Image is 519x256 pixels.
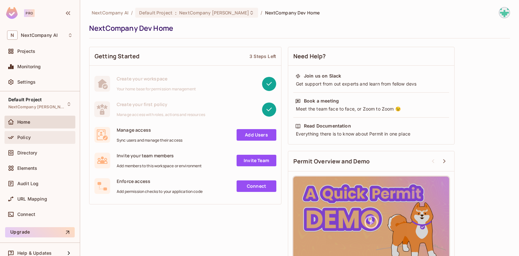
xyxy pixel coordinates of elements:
[295,106,447,112] div: Meet the team face to face, or Zoom to Zoom 😉
[295,131,447,137] div: Everything there is to know about Permit in one place
[17,120,30,125] span: Home
[265,10,320,16] span: NextCompany Dev Home
[139,10,172,16] span: Default Project
[117,76,196,82] span: Create your workspace
[117,127,182,133] span: Manage access
[6,7,18,19] img: SReyMgAAAABJRU5ErkJggg==
[8,97,42,102] span: Default Project
[499,7,510,18] img: josh@nextcompany.io
[249,53,276,59] div: 3 Steps Left
[17,49,35,54] span: Projects
[7,30,18,40] span: N
[117,101,205,107] span: Create your first policy
[5,227,75,237] button: Upgrade
[304,98,339,104] div: Book a meeting
[24,9,35,17] div: Pro
[261,10,262,16] li: /
[117,112,205,117] span: Manage access with roles, actions and resources
[117,153,202,159] span: Invite your team members
[237,129,276,141] a: Add Users
[17,150,37,155] span: Directory
[95,52,139,60] span: Getting Started
[117,163,202,169] span: Add members to this workspace or environment
[304,73,341,79] div: Join us on Slack
[117,189,203,194] span: Add permission checks to your application code
[175,10,177,15] span: :
[17,79,36,85] span: Settings
[17,135,31,140] span: Policy
[117,178,203,184] span: Enforce access
[17,64,41,69] span: Monitoring
[293,52,326,60] span: Need Help?
[17,212,35,217] span: Connect
[179,10,249,16] span: NextCompany [PERSON_NAME]
[117,138,182,143] span: Sync users and manage their access
[8,104,66,110] span: NextCompany [PERSON_NAME]
[131,10,133,16] li: /
[17,251,52,256] span: Help & Updates
[295,81,447,87] div: Get support from out experts and learn from fellow devs
[293,157,370,165] span: Permit Overview and Demo
[237,180,276,192] a: Connect
[89,23,507,33] div: NextCompany Dev Home
[17,181,38,186] span: Audit Log
[17,196,47,202] span: URL Mapping
[117,87,196,92] span: Your home base for permission management
[304,123,351,129] div: Read Documentation
[21,33,58,38] span: Workspace: NextCompany AI
[237,155,276,166] a: Invite Team
[92,10,129,16] span: the active workspace
[17,166,37,171] span: Elements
